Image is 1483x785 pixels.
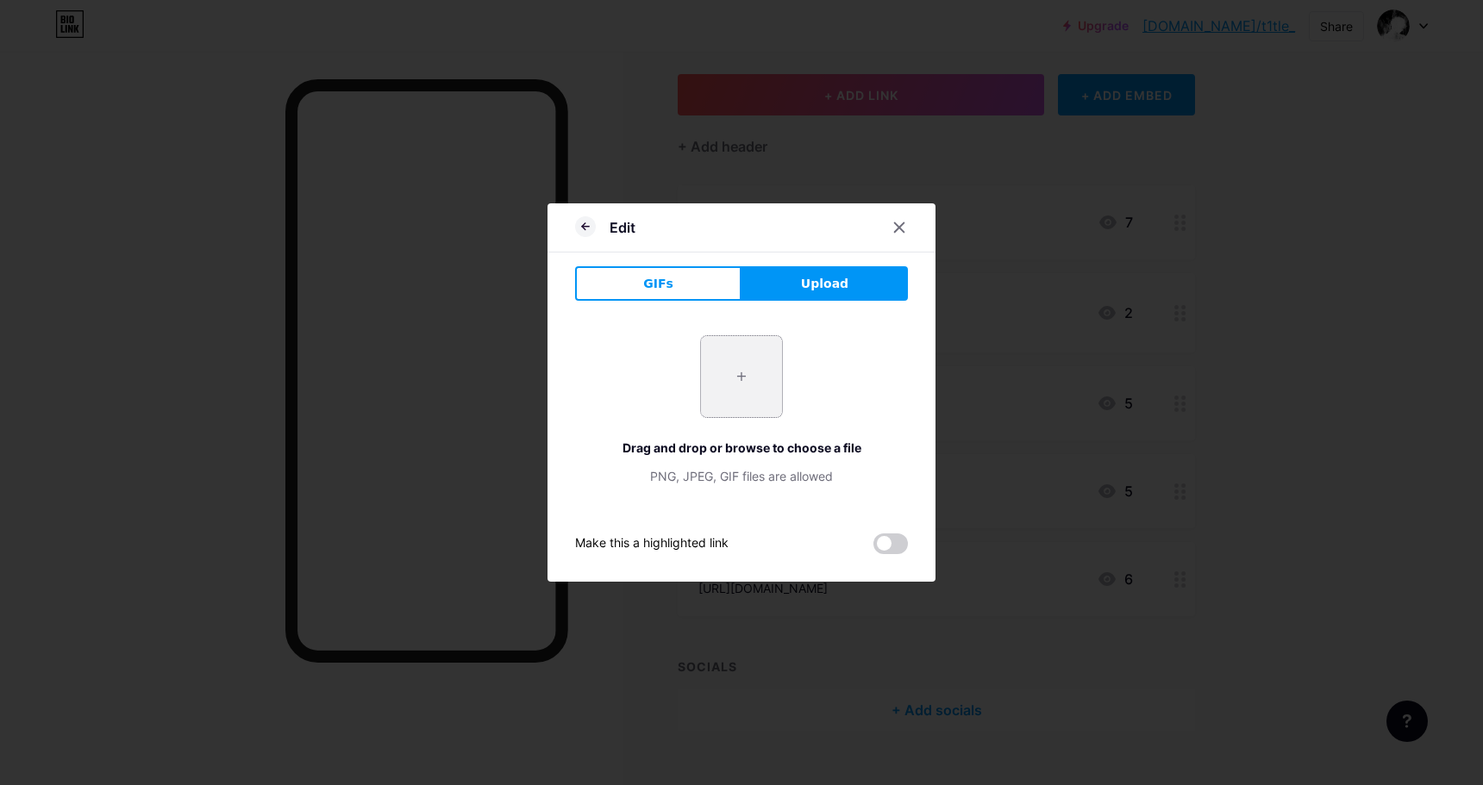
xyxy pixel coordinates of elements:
[575,533,729,554] div: Make this a highlighted link
[575,467,908,485] div: PNG, JPEG, GIF files are allowed
[575,439,908,457] div: Drag and drop or browse to choose a file
[741,266,908,301] button: Upload
[643,275,673,293] span: GIFs
[575,266,741,301] button: GIFs
[610,217,635,238] div: Edit
[801,275,848,293] span: Upload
